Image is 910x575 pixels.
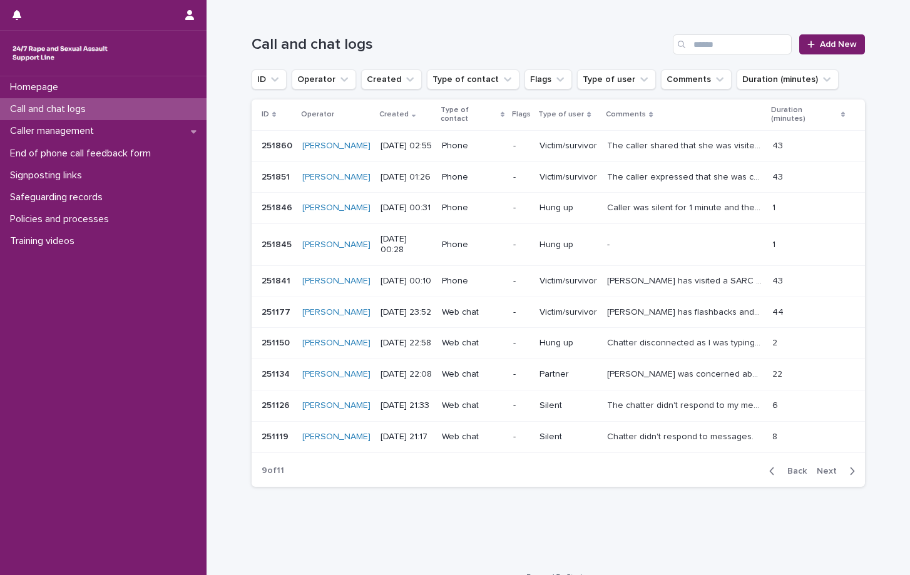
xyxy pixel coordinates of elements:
[539,172,597,183] p: Victim/survivor
[772,200,778,213] p: 1
[513,432,529,442] p: -
[607,335,765,349] p: Chatter disconnected as I was typing a message explaining how the service works.
[772,273,785,287] p: 43
[513,276,529,287] p: -
[539,240,597,250] p: Hung up
[262,200,295,213] p: 251846
[302,276,371,287] a: [PERSON_NAME]
[262,138,295,151] p: 251860
[379,108,409,121] p: Created
[524,69,572,89] button: Flags
[442,276,503,287] p: Phone
[5,81,68,93] p: Homepage
[302,141,371,151] a: [PERSON_NAME]
[772,398,780,411] p: 6
[5,213,119,225] p: Policies and processes
[607,305,765,318] p: Connie has flashbacks and experiences similar emotions and physical sensations during them to the...
[442,400,503,411] p: Web chat
[607,170,765,183] p: The caller expressed that she was carrying a lot of anger, frustration and upset. She was raped o...
[539,276,597,287] p: Victim/survivor
[5,170,92,181] p: Signposting links
[5,191,113,203] p: Safeguarding records
[262,273,293,287] p: 251841
[381,432,432,442] p: [DATE] 21:17
[442,172,503,183] p: Phone
[799,34,865,54] a: Add New
[252,421,865,452] tr: 251119251119 [PERSON_NAME] [DATE] 21:17Web chat-SilentChatter didn't respond to messages.Chatter ...
[442,432,503,442] p: Web chat
[262,305,293,318] p: 251177
[772,170,785,183] p: 43
[441,103,498,126] p: Type of contact
[262,237,294,250] p: 251845
[381,141,432,151] p: [DATE] 02:55
[381,203,432,213] p: [DATE] 00:31
[513,240,529,250] p: -
[606,108,646,121] p: Comments
[252,130,865,161] tr: 251860251860 [PERSON_NAME] [DATE] 02:55Phone-Victim/survivorThe caller shared that she was visite...
[737,69,839,89] button: Duration (minutes)
[513,400,529,411] p: -
[442,203,503,213] p: Phone
[607,237,612,250] p: -
[607,273,765,287] p: Kelly has visited a SARC and needs to decide whether to report her more recent experience of sexu...
[607,138,765,151] p: The caller shared that she was visited by CPS and pushed to drop her case. The caller was raped 3...
[252,265,865,297] tr: 251841251841 [PERSON_NAME] [DATE] 00:10Phone-Victim/survivor[PERSON_NAME] has visited a SARC and ...
[381,400,432,411] p: [DATE] 21:33
[262,367,292,380] p: 251134
[442,369,503,380] p: Web chat
[820,40,857,49] span: Add New
[513,141,529,151] p: -
[302,432,371,442] a: [PERSON_NAME]
[772,367,785,380] p: 22
[442,141,503,151] p: Phone
[539,400,597,411] p: Silent
[302,240,371,250] a: [PERSON_NAME]
[252,455,294,486] p: 9 of 11
[539,369,597,380] p: Partner
[442,307,503,318] p: Web chat
[292,69,356,89] button: Operator
[262,429,291,442] p: 251119
[513,369,529,380] p: -
[772,429,780,442] p: 8
[539,307,597,318] p: Victim/survivor
[302,369,371,380] a: [PERSON_NAME]
[252,297,865,328] tr: 251177251177 [PERSON_NAME] [DATE] 23:52Web chat-Victim/survivor[PERSON_NAME] has flashbacks and e...
[607,200,765,213] p: Caller was silent for 1 minute and then hung up.
[607,367,765,380] p: Wilf was concerned about his girlfriend as she had experienced sexual assault and had recently se...
[538,108,584,121] p: Type of user
[302,172,371,183] a: [PERSON_NAME]
[262,170,292,183] p: 251851
[780,467,807,476] span: Back
[539,338,597,349] p: Hung up
[252,390,865,421] tr: 251126251126 [PERSON_NAME] [DATE] 21:33Web chat-SilentThe chatter didn't respond to my messages.T...
[427,69,519,89] button: Type of contact
[513,203,529,213] p: -
[772,138,785,151] p: 43
[302,203,371,213] a: [PERSON_NAME]
[252,359,865,390] tr: 251134251134 [PERSON_NAME] [DATE] 22:08Web chat-Partner[PERSON_NAME] was concerned about his girl...
[302,400,371,411] a: [PERSON_NAME]
[442,240,503,250] p: Phone
[5,103,96,115] p: Call and chat logs
[381,338,432,349] p: [DATE] 22:58
[5,148,161,160] p: End of phone call feedback form
[5,125,104,137] p: Caller management
[252,36,668,54] h1: Call and chat logs
[539,203,597,213] p: Hung up
[772,305,786,318] p: 44
[513,307,529,318] p: -
[759,466,812,477] button: Back
[252,224,865,266] tr: 251845251845 [PERSON_NAME] [DATE] 00:28Phone-Hung up-- 11
[262,335,292,349] p: 251150
[381,369,432,380] p: [DATE] 22:08
[673,34,792,54] input: Search
[442,338,503,349] p: Web chat
[539,432,597,442] p: Silent
[539,141,597,151] p: Victim/survivor
[302,338,371,349] a: [PERSON_NAME]
[252,193,865,224] tr: 251846251846 [PERSON_NAME] [DATE] 00:31Phone-Hung upCaller was silent for 1 minute and then hung ...
[10,41,110,66] img: rhQMoQhaT3yELyF149Cw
